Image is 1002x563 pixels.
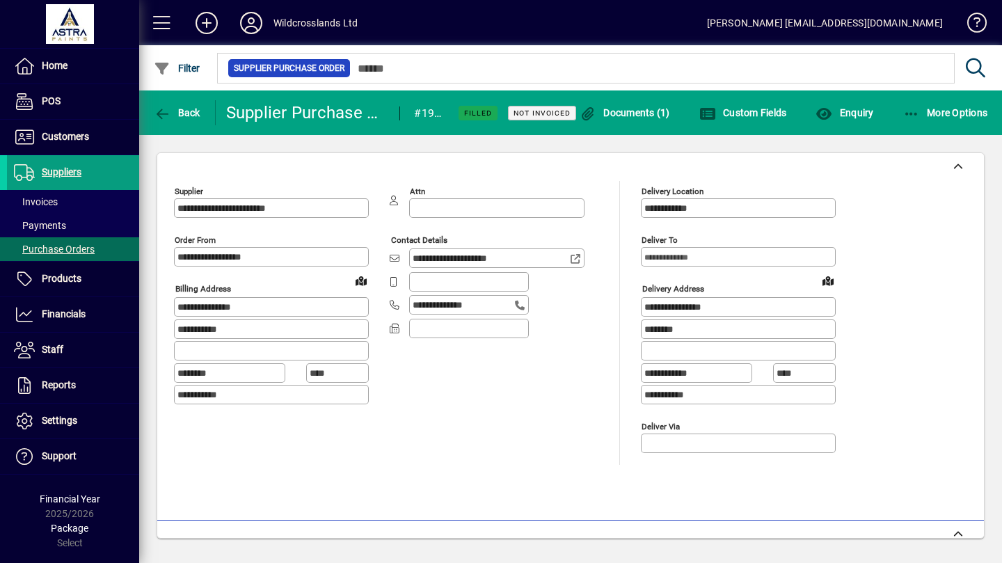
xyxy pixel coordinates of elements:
mat-label: Attn [410,187,425,196]
mat-label: Delivery Location [642,187,703,196]
span: Supplier Purchase Order [234,61,344,75]
div: Wildcrosslands Ltd [273,12,358,34]
button: Back [150,100,204,125]
mat-label: Deliver To [642,235,678,245]
span: Customers [42,131,89,142]
div: #1918 [414,102,441,125]
span: Financials [42,308,86,319]
button: Enquiry [812,100,877,125]
a: Products [7,262,139,296]
mat-label: Supplier [175,187,203,196]
a: Home [7,49,139,84]
span: Documents (1) [580,107,670,118]
span: Staff [42,344,63,355]
mat-label: Order from [175,235,216,245]
a: POS [7,84,139,119]
span: Enquiry [816,107,873,118]
a: Invoices [7,190,139,214]
a: Settings [7,404,139,438]
span: Invoices [14,196,58,207]
span: Filter [154,63,200,74]
a: View on map [350,269,372,292]
span: Back [154,107,200,118]
button: More Options [900,100,992,125]
a: Support [7,439,139,474]
span: Suppliers [42,166,81,177]
span: Settings [42,415,77,426]
button: Add [184,10,229,35]
div: Supplier Purchase Order [226,102,386,124]
a: Staff [7,333,139,367]
button: Filter [150,56,204,81]
span: Filled [464,109,492,118]
span: Products [42,273,81,284]
span: Support [42,450,77,461]
span: Reports [42,379,76,390]
a: Reports [7,368,139,403]
span: More Options [903,107,988,118]
button: Custom Fields [696,100,790,125]
span: Financial Year [40,493,100,505]
a: Payments [7,214,139,237]
span: POS [42,95,61,106]
span: Not Invoiced [514,109,571,118]
a: Customers [7,120,139,154]
a: Purchase Orders [7,237,139,261]
button: Profile [229,10,273,35]
a: Knowledge Base [957,3,985,48]
div: [PERSON_NAME] [EMAIL_ADDRESS][DOMAIN_NAME] [707,12,943,34]
span: Payments [14,220,66,231]
button: Documents (1) [576,100,674,125]
span: Purchase Orders [14,244,95,255]
app-page-header-button: Back [139,100,216,125]
span: Package [51,523,88,534]
span: Custom Fields [699,107,787,118]
mat-label: Deliver via [642,421,680,431]
span: Home [42,60,67,71]
a: View on map [817,269,839,292]
a: Financials [7,297,139,332]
